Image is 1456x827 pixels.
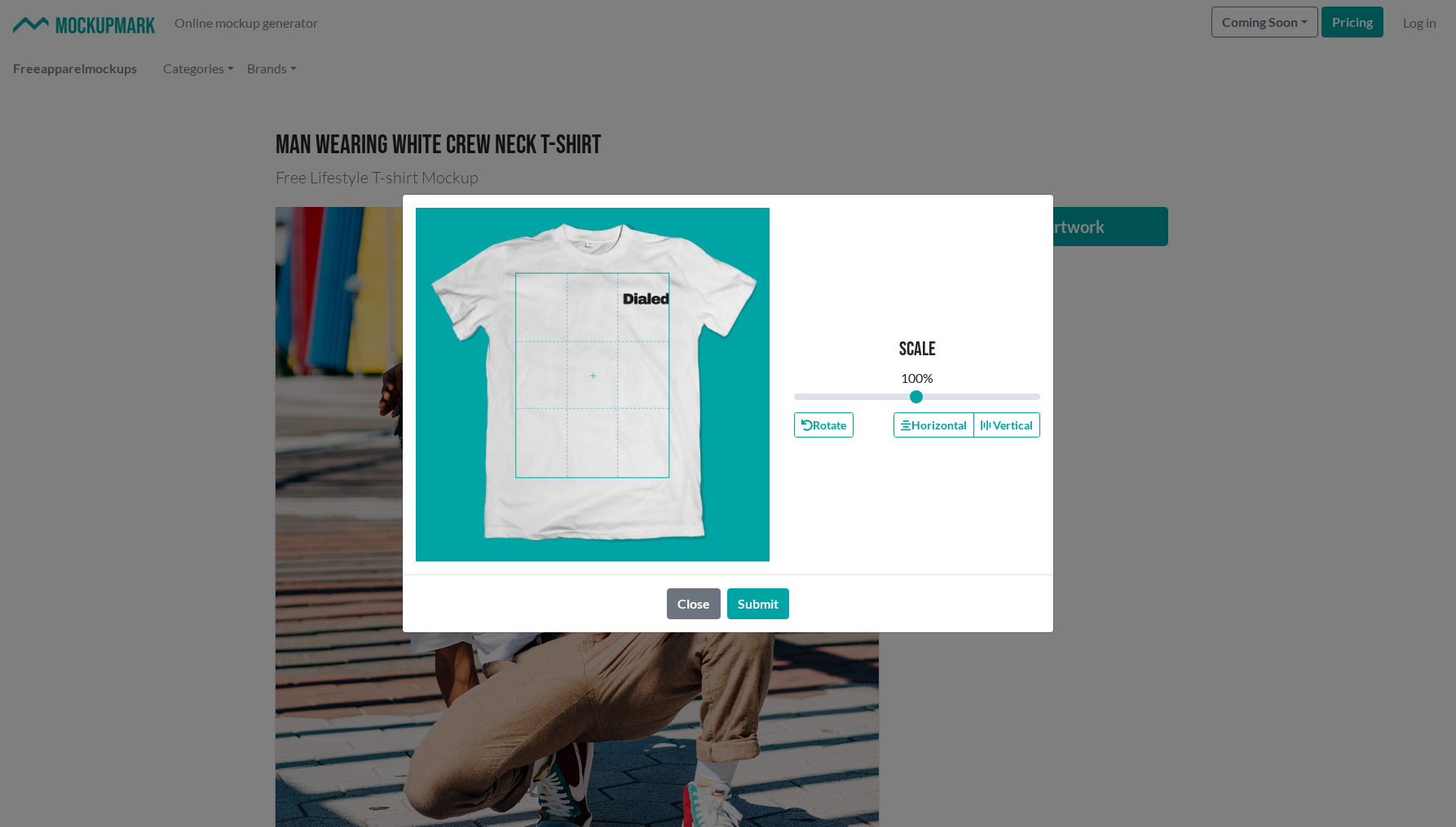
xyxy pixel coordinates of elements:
button: Vertical [973,412,1040,438]
button: Close [667,588,721,619]
button: Submit [727,588,789,619]
div: 100 % [901,368,933,388]
button: Rotate [794,412,854,438]
p: Scale [899,338,936,362]
button: Horizontal [893,412,973,438]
